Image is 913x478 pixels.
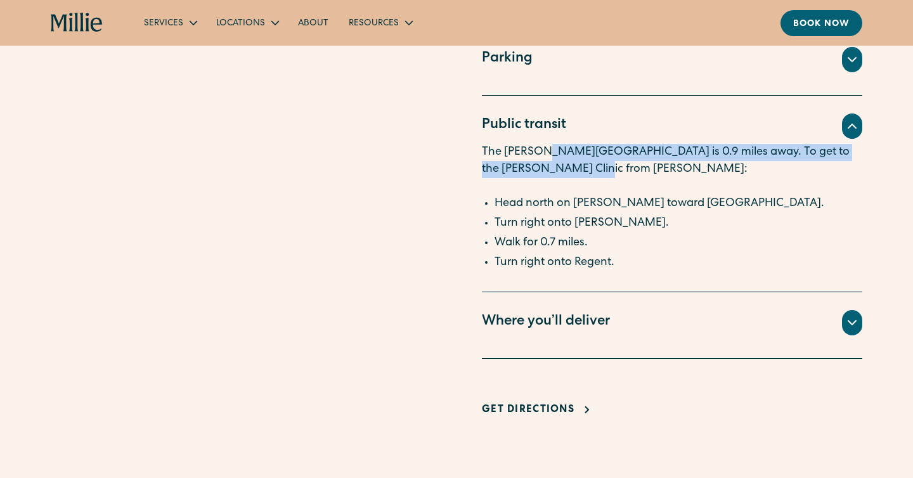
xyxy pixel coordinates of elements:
div: Where you’ll deliver [482,312,610,333]
li: Walk for 0.7 miles. [495,235,862,252]
li: Head north on [PERSON_NAME] toward [GEOGRAPHIC_DATA]. [495,195,862,212]
div: Parking [482,49,533,70]
a: home [51,13,103,33]
div: Locations [216,17,265,30]
div: Services [144,17,183,30]
a: About [288,12,339,33]
a: Book now [780,10,862,36]
a: Get Directions [482,403,595,418]
div: Resources [349,17,399,30]
p: The [PERSON_NAME][GEOGRAPHIC_DATA] is 0.9 miles away. To get to the [PERSON_NAME] Clinic from [PE... [482,144,862,195]
div: Locations [206,12,288,33]
div: Resources [339,12,422,33]
div: Public transit [482,115,566,136]
div: Services [134,12,206,33]
li: Turn right onto [PERSON_NAME]. [495,215,862,232]
li: Turn right onto Regent. [495,254,862,271]
div: Book now [793,18,850,31]
div: Get Directions [482,403,574,418]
